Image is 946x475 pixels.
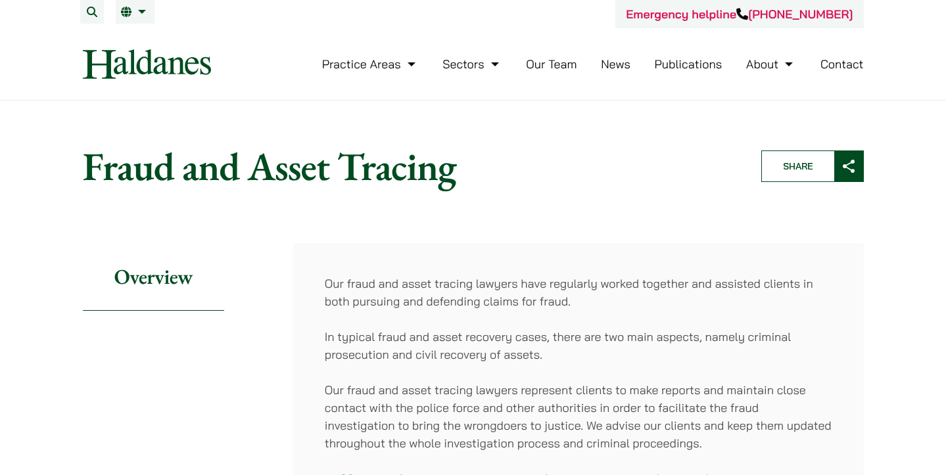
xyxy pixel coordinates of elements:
button: Share [761,150,864,182]
a: EN [121,7,149,17]
h2: Overview [83,243,224,311]
span: Share [762,151,834,181]
p: In typical fraud and asset recovery cases, there are two main aspects, namely criminal prosecutio... [325,328,832,363]
p: Our fraud and asset tracing lawyers have regularly worked together and assisted clients in both p... [325,275,832,310]
a: Contact [820,57,864,72]
a: Publications [655,57,722,72]
a: Emergency helpline[PHONE_NUMBER] [626,7,853,22]
p: Our fraud and asset tracing lawyers represent clients to make reports and maintain close contact ... [325,381,832,452]
img: Logo of Haldanes [83,49,211,79]
a: Our Team [526,57,577,72]
a: Practice Areas [322,57,419,72]
a: Sectors [442,57,502,72]
a: News [601,57,630,72]
h1: Fraud and Asset Tracing [83,143,739,190]
a: About [746,57,796,72]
